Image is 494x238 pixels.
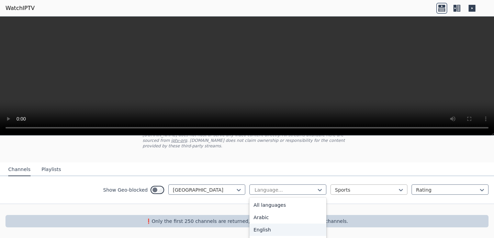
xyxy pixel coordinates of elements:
[103,186,148,193] label: Show Geo-blocked
[5,4,35,12] a: WatchIPTV
[8,218,486,225] p: ❗️Only the first 250 channels are returned, use the filters to narrow down channels.
[249,224,326,236] div: English
[171,138,187,143] a: iptv-org
[249,199,326,211] div: All languages
[8,163,31,176] button: Channels
[42,163,61,176] button: Playlists
[143,132,351,149] p: [DOMAIN_NAME] does not host or serve any video content directly. All streams available here are s...
[249,211,326,224] div: Arabic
